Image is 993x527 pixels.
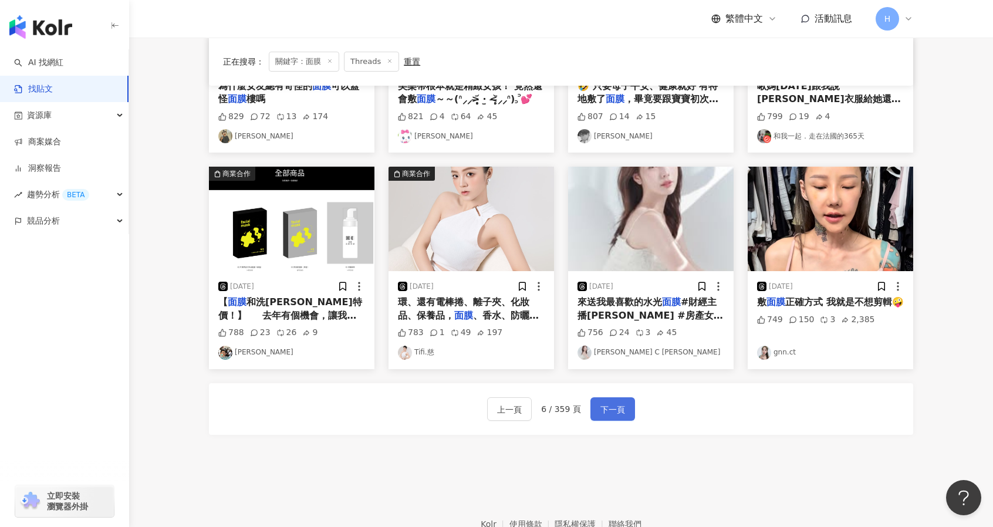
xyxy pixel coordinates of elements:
[250,327,271,339] div: 23
[276,111,297,123] div: 13
[417,93,435,104] mark: 面膜
[402,168,430,180] div: 商業合作
[223,57,264,66] span: 正在搜尋 ：
[454,310,473,321] mark: 面膜
[757,129,771,143] img: KOL Avatar
[410,282,434,292] div: [DATE]
[609,111,630,123] div: 14
[218,80,312,92] span: 為什麼女友總有奇怪的
[302,327,318,339] div: 9
[14,163,61,174] a: 洞察報告
[276,327,297,339] div: 26
[218,296,228,308] span: 【
[884,12,891,25] span: H
[209,167,374,271] img: post-image
[789,314,815,326] div: 150
[398,346,412,360] img: KOL Avatar
[9,15,72,39] img: logo
[577,129,724,143] a: KOL Avatar[PERSON_NAME]
[451,111,471,123] div: 64
[946,480,981,515] iframe: Help Scout Beacon - Open
[398,296,529,320] span: 環、還有電棒捲、離子夾、化妝品、保養品，
[577,327,603,339] div: 756
[218,346,365,360] a: KOL Avatar[PERSON_NAME]
[218,346,232,360] img: KOL Avatar
[302,111,328,123] div: 174
[477,111,497,123] div: 45
[785,296,904,308] span: 正確方式 我就是不想剪輯🤪
[27,181,89,208] span: 趨勢分析
[312,80,331,92] mark: 面膜
[398,129,412,143] img: KOL Avatar
[769,282,793,292] div: [DATE]
[568,167,734,271] img: post-image
[15,485,114,517] a: chrome extension立即安裝 瀏覽器外掛
[218,327,244,339] div: 788
[636,327,651,339] div: 3
[19,492,42,511] img: chrome extension
[600,403,625,417] span: 下一頁
[14,83,53,95] a: 找貼文
[725,12,763,25] span: 繁體中文
[477,327,502,339] div: 197
[577,296,723,334] span: #財經主播[PERSON_NAME] #房產女王[PERSON_NAME]
[269,52,339,72] span: 關鍵字：面膜
[218,129,365,143] a: KOL Avatar[PERSON_NAME]
[656,327,677,339] div: 45
[246,93,265,104] span: 樓嗎
[218,296,363,439] span: 和洗[PERSON_NAME]特價！】 去年有個機會，讓我可以出自有品牌的保養品， 這是一個很有趣的經驗，研發過程也很開心， 但我好像不太適合販售保養品，洗[PERSON_NAME]只賣掉一半 ...
[62,189,89,201] div: BETA
[577,346,724,360] a: KOL Avatar[PERSON_NAME] C [PERSON_NAME]
[497,403,522,417] span: 上一頁
[230,282,254,292] div: [DATE]
[209,167,374,271] button: 商業合作
[218,111,244,123] div: 829
[435,93,532,104] span: ～～(ᐢ⸝⸝>̶̥̥̥᷄ ·̫ <̶̥̥̥᷅⸝⸝ᐢ)꜆꜄💕
[218,129,232,143] img: KOL Avatar
[398,129,545,143] a: KOL Avatar[PERSON_NAME]
[789,111,809,123] div: 19
[14,136,61,148] a: 商案媒合
[27,208,60,234] span: 競品分析
[815,111,830,123] div: 4
[389,167,554,271] img: post-image
[757,296,766,308] span: 敷
[451,327,471,339] div: 49
[398,346,545,360] a: KOL AvatarTifi.慈
[27,102,52,129] span: 資源庫
[757,314,783,326] div: 749
[577,129,592,143] img: KOL Avatar
[389,167,554,271] button: 商業合作
[250,111,271,123] div: 72
[757,346,904,360] a: KOL Avatargnn.ct
[487,397,532,421] button: 上一頁
[609,327,630,339] div: 24
[577,296,662,308] span: 來送我最喜歡的水光
[14,191,22,199] span: rise
[815,13,852,24] span: 活動訊息
[590,397,635,421] button: 下一頁
[228,296,246,308] mark: 面膜
[606,93,624,104] mark: 面膜
[344,52,399,72] span: Threads
[757,129,904,143] a: KOL Avatar和我一起．走在法國的365天
[228,93,246,104] mark: 面膜
[577,93,718,117] span: ，畢竟要跟寶寶初次見面，給對方留下個
[766,296,785,308] mark: 面膜
[430,111,445,123] div: 4
[430,327,445,339] div: 1
[541,404,581,414] span: 6 / 359 頁
[820,314,835,326] div: 3
[662,296,681,308] mark: 面膜
[577,111,603,123] div: 807
[222,168,251,180] div: 商業合作
[757,346,771,360] img: KOL Avatar
[757,80,901,118] span: 啾媽[DATE]跟我說[PERSON_NAME]衣服給她還有幫她敷
[47,491,88,512] span: 立即安裝 瀏覽器外掛
[398,111,424,123] div: 821
[589,282,613,292] div: [DATE]
[757,111,783,123] div: 799
[748,167,913,271] img: post-image
[404,57,420,66] div: 重置
[398,327,424,339] div: 783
